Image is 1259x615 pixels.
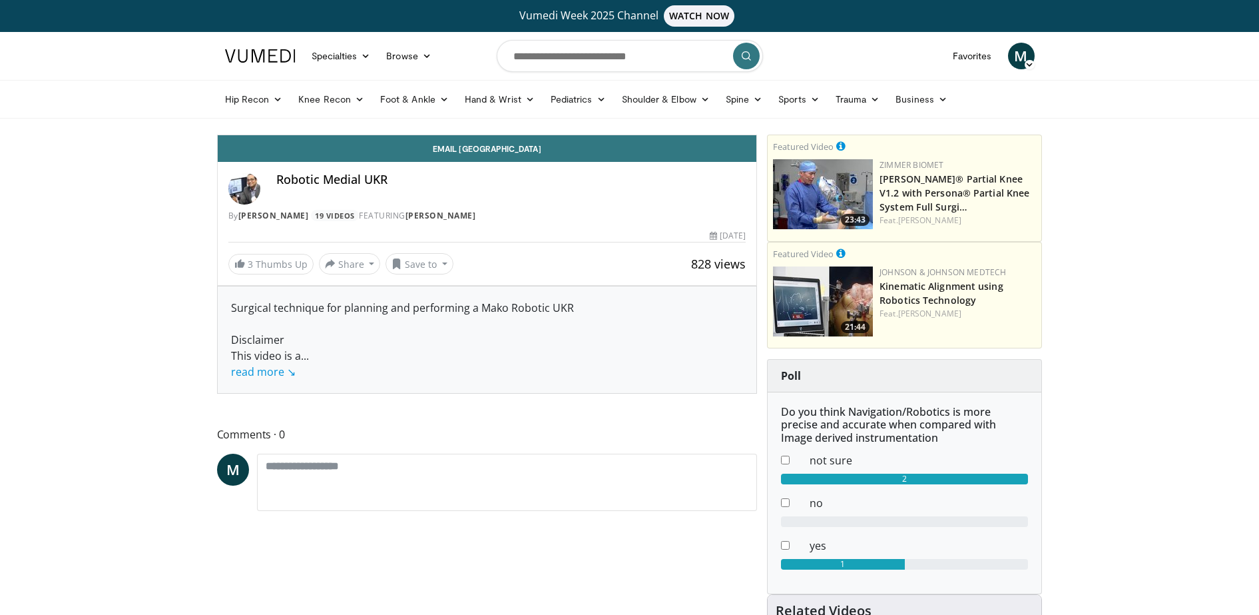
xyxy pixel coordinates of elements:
div: Feat. [880,215,1036,227]
a: Favorites [945,43,1000,69]
button: Share [319,253,381,275]
a: [PERSON_NAME]® Partial Knee V1.2 with Persona® Partial Knee System Full Surgi… [880,173,1029,213]
a: Vumedi Week 2025 ChannelWATCH NOW [227,5,1033,27]
a: Spine [718,86,770,113]
a: Shoulder & Elbow [614,86,718,113]
a: [PERSON_NAME] [238,210,309,221]
img: 99b1778f-d2b2-419a-8659-7269f4b428ba.150x105_q85_crop-smart_upscale.jpg [773,159,873,229]
span: Comments 0 [217,426,758,443]
button: Save to [385,253,453,275]
a: Hip Recon [217,86,291,113]
a: Knee Recon [290,86,372,113]
a: Pediatrics [543,86,614,113]
img: 85482610-0380-4aae-aa4a-4a9be0c1a4f1.150x105_q85_crop-smart_upscale.jpg [773,267,873,336]
dd: no [800,495,1038,511]
img: Avatar [228,173,260,205]
div: Surgical technique for planning and performing a Mako Robotic UKR Disclaimer This video is a [231,300,744,380]
a: Email [GEOGRAPHIC_DATA] [218,135,757,162]
strong: Poll [781,368,801,383]
span: 828 views [691,256,746,272]
small: Featured Video [773,248,834,260]
a: 23:43 [773,159,873,229]
a: Foot & Ankle [372,86,457,113]
a: [PERSON_NAME] [898,308,961,319]
a: M [1008,43,1035,69]
a: read more ↘ [231,364,296,379]
a: M [217,454,249,486]
h4: Robotic Medial UKR [276,173,746,187]
div: 2 [781,474,1028,484]
input: Search topics, interventions [497,40,763,72]
h6: Do you think Navigation/Robotics is more precise and accurate when compared with Image derived in... [781,406,1028,444]
dd: yes [800,538,1038,554]
a: Specialties [304,43,379,69]
a: Johnson & Johnson MedTech [880,267,1006,278]
div: 1 [781,559,905,570]
span: 23:43 [841,214,870,226]
a: Hand & Wrist [457,86,543,113]
a: 3 Thumbs Up [228,254,314,275]
span: 3 [248,258,253,271]
a: [PERSON_NAME] [405,210,476,221]
img: VuMedi Logo [225,49,296,63]
div: Feat. [880,308,1036,320]
dd: not sure [800,452,1038,468]
a: [PERSON_NAME] [898,215,961,226]
a: 19 Videos [311,210,360,221]
a: Business [887,86,955,113]
span: 21:44 [841,321,870,333]
a: Browse [378,43,439,69]
a: 21:44 [773,267,873,336]
a: Kinematic Alignment using Robotics Technology [880,280,1003,307]
div: [DATE] [710,230,746,242]
div: By FEATURING [228,210,746,222]
span: WATCH NOW [664,5,734,27]
a: Trauma [828,86,888,113]
a: Sports [770,86,828,113]
a: Zimmer Biomet [880,159,943,171]
small: Featured Video [773,141,834,153]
